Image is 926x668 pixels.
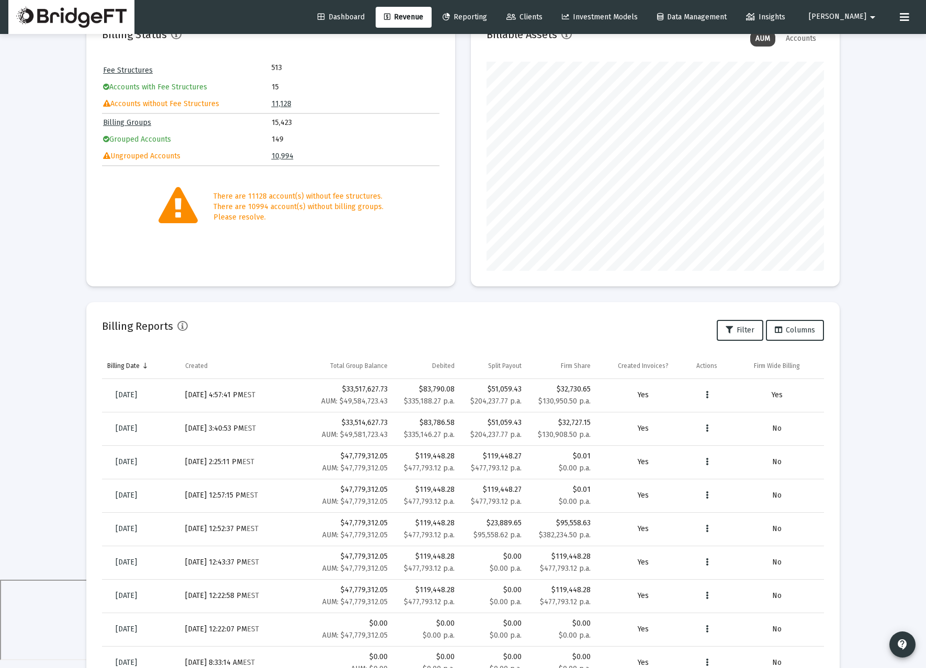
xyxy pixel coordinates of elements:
[302,485,388,507] div: $47,779,312.05
[330,362,388,370] div: Total Group Balance
[796,6,891,27] button: [PERSON_NAME]
[601,658,686,668] div: Yes
[532,451,591,462] div: $0.01
[532,585,591,595] div: $119,448.28
[384,13,423,21] span: Revenue
[554,7,646,28] a: Investment Models
[180,353,297,378] td: Column Created
[213,191,383,202] div: There are 11128 account(s) without fee structures.
[470,430,522,439] small: $204,237.77 p.a.
[601,457,686,467] div: Yes
[559,497,591,506] small: $0.00 p.a.
[465,618,522,641] div: $0.00
[322,531,388,539] small: AUM: $47,779,312.05
[272,115,439,131] td: 15,423
[398,451,455,462] div: $119,448.28
[404,564,455,573] small: $477,793.12 p.a.
[460,353,527,378] td: Column Split Payout
[185,390,292,400] div: [DATE] 4:57:41 PM
[185,658,292,668] div: [DATE] 8:33:14 AM
[465,518,522,540] div: $23,889.65
[107,519,145,539] a: [DATE]
[736,624,819,635] div: No
[465,485,522,507] div: $119,448.27
[532,384,591,395] div: $32,730.65
[443,13,487,21] span: Reporting
[490,631,522,640] small: $0.00 p.a.
[717,320,763,341] button: Filter
[538,430,591,439] small: $130,908.50 p.a.
[750,31,775,47] div: AUM
[302,618,388,641] div: $0.00
[649,7,735,28] a: Data Management
[736,557,819,568] div: No
[601,390,686,400] div: Yes
[527,353,596,378] td: Column Firm Share
[809,13,866,21] span: [PERSON_NAME]
[302,451,388,474] div: $47,779,312.05
[185,362,208,370] div: Created
[726,326,754,335] span: Filter
[103,132,270,147] td: Grouped Accounts
[272,63,355,73] td: 513
[866,7,879,28] mat-icon: arrow_drop_down
[473,531,522,539] small: $95,558.62 p.a.
[559,631,591,640] small: $0.00 p.a.
[471,464,522,473] small: $477,793.12 p.a.
[116,658,137,667] span: [DATE]
[107,452,145,473] a: [DATE]
[562,13,638,21] span: Investment Models
[242,457,254,466] small: EST
[465,418,522,440] div: $51,059.43
[116,390,137,399] span: [DATE]
[596,353,692,378] td: Column Created Invoices?
[490,597,522,606] small: $0.00 p.a.
[107,585,145,606] a: [DATE]
[498,7,551,28] a: Clients
[736,390,819,400] div: Yes
[272,132,439,147] td: 149
[107,552,145,573] a: [DATE]
[322,597,388,606] small: AUM: $47,779,312.05
[107,619,145,640] a: [DATE]
[465,585,522,607] div: $0.00
[185,591,292,601] div: [DATE] 12:22:58 PM
[246,524,258,533] small: EST
[107,418,145,439] a: [DATE]
[561,362,591,370] div: Firm Share
[538,397,591,406] small: $130,950.50 p.a.
[103,79,270,95] td: Accounts with Fee Structures
[185,490,292,501] div: [DATE] 12:57:15 PM
[532,652,591,662] div: $0.00
[116,424,137,433] span: [DATE]
[302,518,388,540] div: $47,779,312.05
[696,362,717,370] div: Actions
[404,597,455,606] small: $477,793.12 p.a.
[896,638,909,651] mat-icon: contact_support
[601,524,686,534] div: Yes
[116,491,137,500] span: [DATE]
[736,423,819,434] div: No
[432,362,455,370] div: Debited
[116,591,137,600] span: [DATE]
[736,457,819,467] div: No
[465,551,522,574] div: $0.00
[404,497,455,506] small: $477,793.12 p.a.
[185,624,292,635] div: [DATE] 12:22:07 PM
[398,518,455,528] div: $119,448.28
[559,464,591,473] small: $0.00 p.a.
[116,558,137,567] span: [DATE]
[532,485,591,495] div: $0.01
[297,353,393,378] td: Column Total Group Balance
[746,13,785,21] span: Insights
[540,597,591,606] small: $477,793.12 p.a.
[404,430,455,439] small: $335,146.27 p.a.
[185,423,292,434] div: [DATE] 3:40:53 PM
[107,485,145,506] a: [DATE]
[618,362,669,370] div: Created Invoices?
[185,557,292,568] div: [DATE] 12:43:37 PM
[506,13,543,21] span: Clients
[404,531,455,539] small: $477,793.12 p.a.
[398,652,455,662] div: $0.00
[398,585,455,595] div: $119,448.28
